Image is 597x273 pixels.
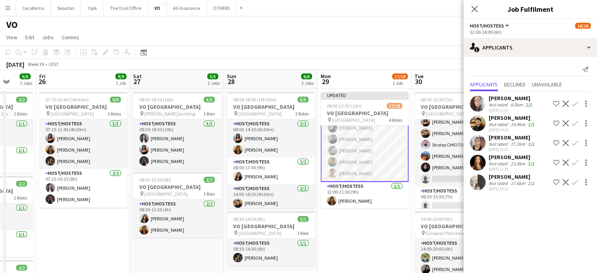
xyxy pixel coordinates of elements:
[6,34,17,41] span: View
[227,103,315,110] h3: VO [GEOGRAPHIC_DATA]
[301,80,314,86] div: 2 Jobs
[139,97,173,103] span: 08:30-18:30 (10h)
[489,127,536,132] div: [DATE] 14:15
[489,134,536,141] div: [PERSON_NAME]
[489,141,509,147] div: Not rated
[39,92,127,208] div: 07:15-21:45 (14h30m)9/9VO [GEOGRAPHIC_DATA] [GEOGRAPHIC_DATA]3 RolesHost/Hostess3/307:15-11:45 (4...
[167,0,207,16] button: AG Insurance
[227,92,315,208] app-job-card: 08:00-18:30 (10h30m)5/5VO [GEOGRAPHIC_DATA] [GEOGRAPHIC_DATA]3 RolesHost/Hostess2/208:00-14:30 (6...
[526,102,532,108] app-skills-label: 2/2
[16,181,27,187] span: 2/2
[489,180,509,186] div: Not rated
[110,97,121,103] span: 9/9
[204,97,215,103] span: 3/3
[464,38,597,57] div: Applicants
[528,180,535,186] app-skills-label: 2/2
[116,80,126,86] div: 1 Job
[227,211,315,266] app-job-card: 08:30-14:30 (6h)1/1VO [GEOGRAPHIC_DATA] [GEOGRAPHIC_DATA]1 RoleHost/Hostess1/108:30-14:30 (6h)[PE...
[489,102,509,108] div: Not rated
[104,0,148,16] button: The Oval Office
[20,80,32,86] div: 3 Jobs
[321,97,409,182] app-card-role: Host/Hostess6/612:00-18:00 (6h)[PERSON_NAME][PERSON_NAME][PERSON_NAME][PERSON_NAME][PERSON_NAME][...
[470,29,591,35] div: 12:00-18:00 (6h)
[489,173,536,180] div: [PERSON_NAME]
[421,97,453,103] span: 08:30-15:30 (7h)
[42,34,54,41] span: Jobs
[39,169,127,207] app-card-role: Host/Hostess2/207:15-15:15 (8h)[PERSON_NAME][PERSON_NAME]
[144,111,195,117] span: [PERSON_NAME] building
[51,0,81,16] button: Seauton
[414,92,502,208] app-job-card: 08:30-15:30 (7h)6/9VO [GEOGRAPHIC_DATA] [GEOGRAPHIC_DATA]2 RolesHost/Hostess1A6/708:30-14:30 (6h)...
[489,167,536,172] div: [DATE] 12:30
[133,119,221,169] app-card-role: Host/Hostess3/308:30-18:30 (10h)[PERSON_NAME][PERSON_NAME][PERSON_NAME]
[148,0,167,16] button: VO
[132,77,142,86] span: 27
[207,73,218,79] span: 5/5
[3,32,20,42] a: View
[297,230,309,236] span: 1 Role
[489,147,536,152] div: [DATE] 19:32
[414,187,502,225] app-card-role: Host/Hostess2A0/208:30-15:30 (7h)
[509,161,527,167] div: 23.9km
[470,23,510,29] button: Host/Hostess
[203,191,215,197] span: 1 Role
[489,95,534,102] div: [PERSON_NAME]
[509,141,527,147] div: 17.2km
[133,172,221,238] app-job-card: 08:30-12:30 (4h)2/2VO [GEOGRAPHIC_DATA] [GEOGRAPHIC_DATA]1 RoleHost/Hostess2/208:30-12:30 (4h)[PE...
[227,73,236,80] span: Sun
[6,60,24,68] div: [DATE]
[509,102,524,108] div: 6.5km
[238,111,281,117] span: [GEOGRAPHIC_DATA]
[509,180,527,186] div: 17.6km
[227,119,315,158] app-card-role: Host/Hostess2/208:00-14:30 (6h30m)[PERSON_NAME][PERSON_NAME]
[321,92,409,98] div: Updated
[16,265,27,271] span: 2/2
[144,191,188,197] span: [GEOGRAPHIC_DATA]
[227,158,315,184] app-card-role: Host/Hostess1/108:00-17:00 (9h)[PERSON_NAME]
[321,92,409,208] div: Updated08:00-21:00 (13h)17/18VO [GEOGRAPHIC_DATA] [GEOGRAPHIC_DATA]4 Roles Host/Hostess6/612:00-1...
[227,239,315,266] app-card-role: Host/Hostess1/108:30-14:30 (6h)[PERSON_NAME]
[207,0,236,16] button: OTHERS
[227,184,315,222] app-card-role: Host/Hostess2/214:00-18:30 (4h30m)[PERSON_NAME]
[81,0,104,16] button: Tipik
[39,32,57,42] a: Jobs
[62,34,79,41] span: Comms
[16,0,51,16] button: Cecoforma
[14,195,27,201] span: 2 Roles
[489,161,509,167] div: Not rated
[204,177,215,183] span: 2/2
[489,114,536,121] div: [PERSON_NAME]
[38,77,46,86] span: 26
[133,103,221,110] h3: VO [GEOGRAPHIC_DATA]
[528,121,535,127] app-skills-label: 2/2
[528,161,535,167] app-skills-label: 2/2
[426,230,468,236] span: European Parliament
[133,73,142,80] span: Sat
[233,97,276,103] span: 08:00-18:30 (10h30m)
[489,108,534,113] div: [DATE] 11:13
[233,216,265,222] span: 08:30-14:30 (6h)
[39,119,127,169] app-card-role: Host/Hostess3/307:15-11:45 (4h30m)[PERSON_NAME][PERSON_NAME][PERSON_NAME]
[489,154,536,161] div: [PERSON_NAME]
[298,216,309,222] span: 1/1
[301,73,312,79] span: 6/6
[227,223,315,230] h3: VO [GEOGRAPHIC_DATA]
[51,111,94,117] span: [GEOGRAPHIC_DATA]
[489,121,509,127] div: Not rated
[14,111,27,117] span: 2 Roles
[393,80,407,86] div: 1 Job
[414,92,502,187] app-card-role: Host/Hostess1A6/708:30-14:30 (6h)[PERSON_NAME][PERSON_NAME][PERSON_NAME]Stratos CHIOTIS[PERSON_NA...
[332,117,375,123] span: [GEOGRAPHIC_DATA]
[413,77,424,86] span: 30
[208,80,220,86] div: 2 Jobs
[414,73,424,80] span: Tue
[321,110,409,117] h3: VO [GEOGRAPHIC_DATA]
[504,82,526,87] span: Declined
[26,61,46,67] span: Week 39
[133,92,221,169] div: 08:30-18:30 (10h)3/3VO [GEOGRAPHIC_DATA] [PERSON_NAME] building1 RoleHost/Hostess3/308:30-18:30 (...
[133,183,221,191] h3: VO [GEOGRAPHIC_DATA]
[39,73,46,80] span: Fri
